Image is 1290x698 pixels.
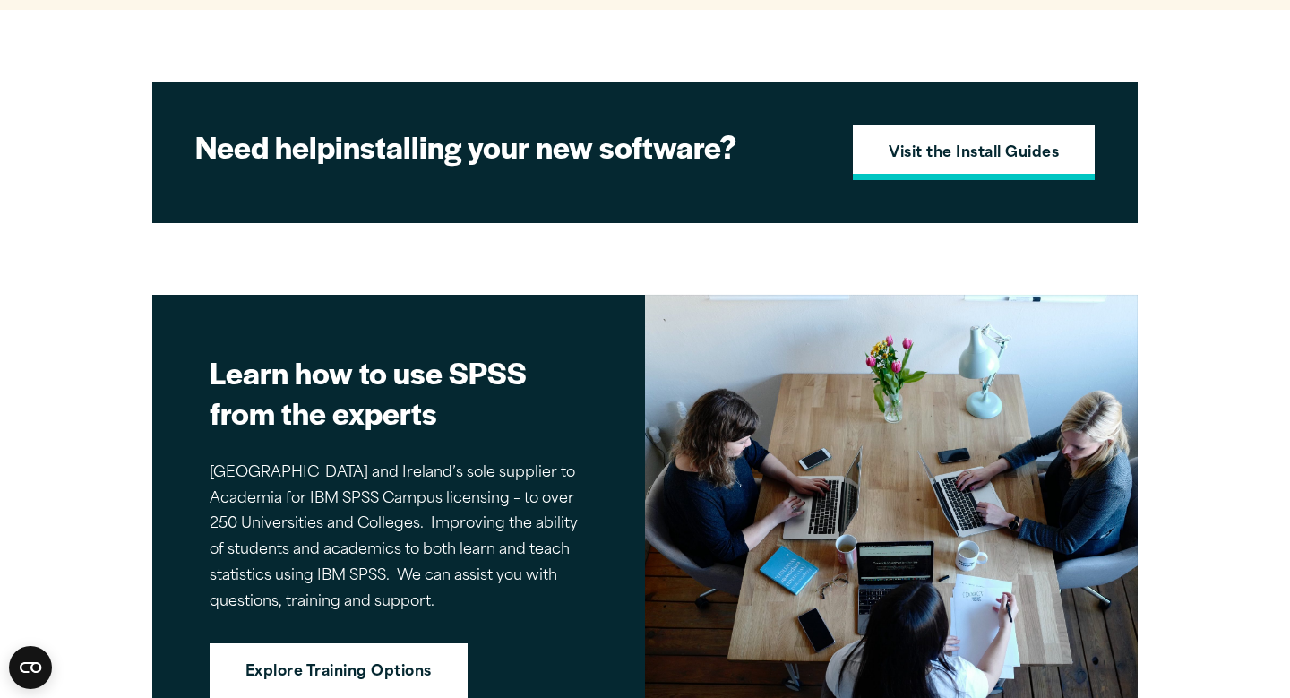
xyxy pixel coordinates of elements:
[195,125,335,168] strong: Need help
[210,352,588,433] h2: Learn how to use SPSS from the experts
[889,142,1059,166] strong: Visit the Install Guides
[9,646,52,689] button: Open CMP widget
[853,125,1095,180] a: Visit the Install Guides
[195,126,822,167] h2: installing your new software?
[210,461,588,616] p: [GEOGRAPHIC_DATA] and Ireland’s sole supplier to Academia for IBM SPSS Campus licensing – to over...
